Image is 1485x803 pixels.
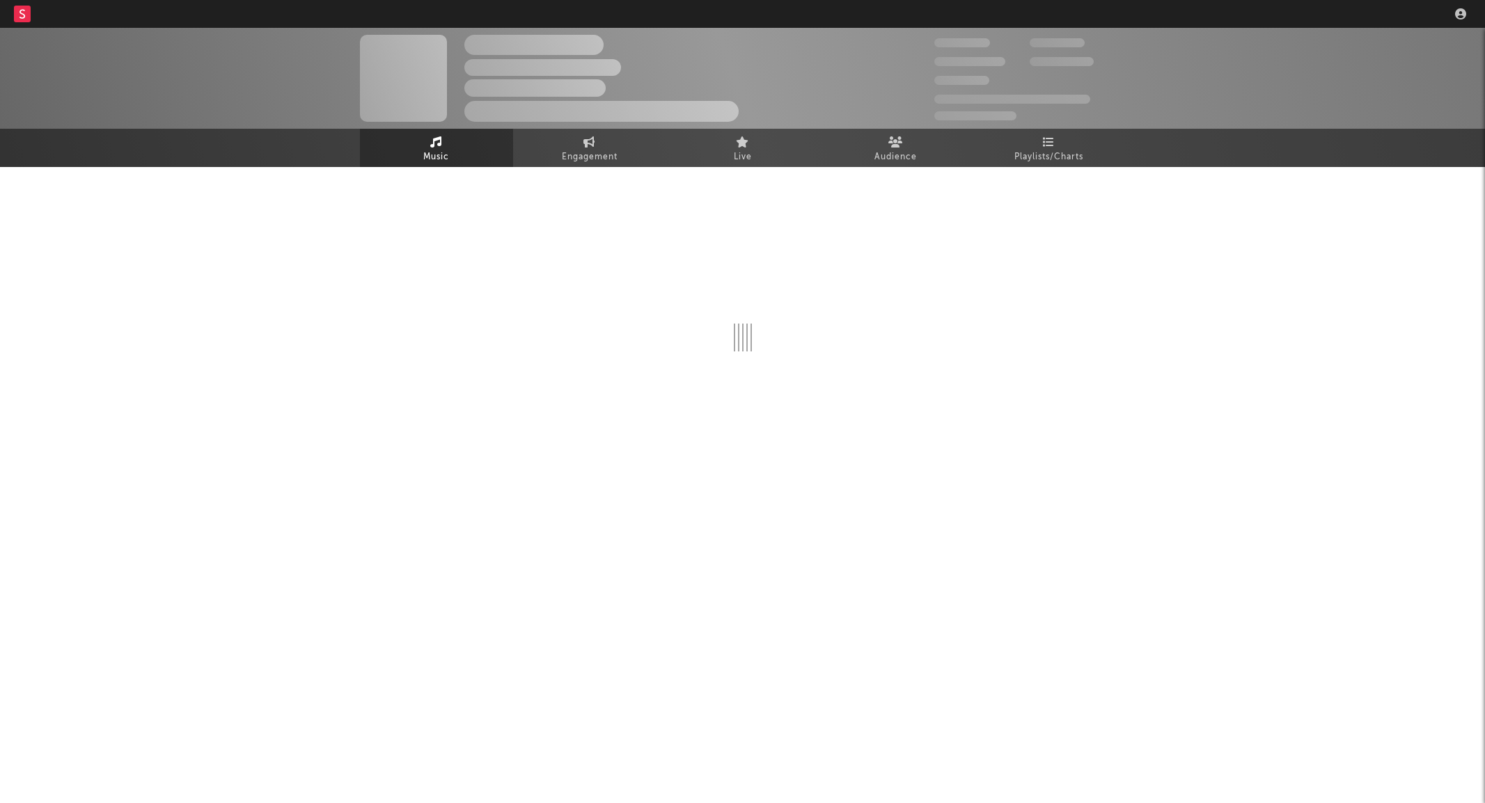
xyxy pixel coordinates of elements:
[934,76,989,85] span: 100,000
[1030,38,1085,47] span: 100,000
[934,57,1005,66] span: 50,000,000
[423,149,449,166] span: Music
[874,149,917,166] span: Audience
[819,129,973,167] a: Audience
[973,129,1126,167] a: Playlists/Charts
[562,149,618,166] span: Engagement
[934,111,1016,120] span: Jump Score: 85.0
[734,149,752,166] span: Live
[1030,57,1094,66] span: 1,000,000
[513,129,666,167] a: Engagement
[934,95,1090,104] span: 50,000,000 Monthly Listeners
[1014,149,1083,166] span: Playlists/Charts
[666,129,819,167] a: Live
[360,129,513,167] a: Music
[934,38,990,47] span: 300,000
